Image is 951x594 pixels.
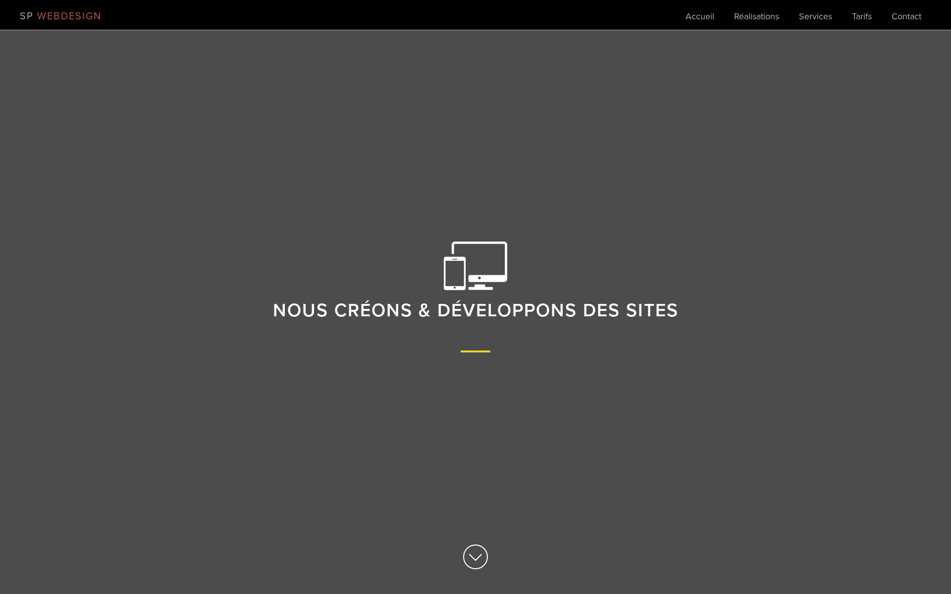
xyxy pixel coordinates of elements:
[20,10,102,22] a: SP WEBDESIGN
[37,10,102,22] span: WEBDESIGN
[892,10,921,30] a: Contact
[20,10,34,22] span: SP
[799,10,832,30] a: Services
[273,299,679,322] span: Nous créons & développons des sites
[734,10,779,30] a: Réalisations
[852,10,872,30] a: Tarifs
[444,234,507,297] img: Screens
[686,10,714,30] a: Accueil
